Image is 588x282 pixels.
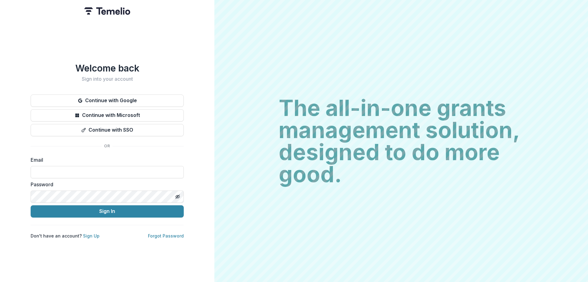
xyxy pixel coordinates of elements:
button: Toggle password visibility [173,192,183,202]
img: Temelio [84,7,130,15]
label: Password [31,181,180,188]
a: Sign Up [83,233,100,238]
h1: Welcome back [31,63,184,74]
button: Continue with Google [31,95,184,107]
button: Continue with Microsoft [31,109,184,122]
button: Sign In [31,205,184,218]
p: Don't have an account? [31,233,100,239]
label: Email [31,156,180,164]
a: Forgot Password [148,233,184,238]
h2: Sign into your account [31,76,184,82]
button: Continue with SSO [31,124,184,136]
